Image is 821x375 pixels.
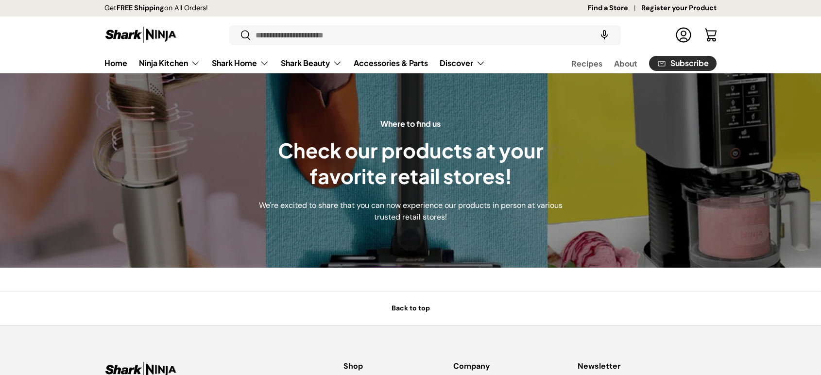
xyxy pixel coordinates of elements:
speech-search-button: Search by voice [589,24,620,46]
a: Recipes [571,54,602,73]
a: Ninja Kitchen [139,53,200,73]
nav: Secondary [548,53,717,73]
summary: Discover [434,53,491,73]
h2: Newsletter [578,360,717,372]
strong: FREE Shipping [117,3,164,12]
a: Shark Home [212,53,269,73]
p: We're excited to share that you can now experience our products in person at various trusted reta... [257,200,564,223]
h1: Check our products at your favorite retail stores! [257,137,564,190]
a: Find a Store [588,3,641,14]
p: Where to find us [257,118,564,130]
a: Accessories & Parts [354,53,428,72]
p: Get on All Orders! [104,3,208,14]
summary: Ninja Kitchen [133,53,206,73]
a: Register your Product [641,3,717,14]
a: Home [104,53,127,72]
a: Subscribe [649,56,717,71]
summary: Shark Beauty [275,53,348,73]
a: About [614,54,637,73]
a: Discover [440,53,485,73]
summary: Shark Home [206,53,275,73]
a: Shark Beauty [281,53,342,73]
nav: Primary [104,53,485,73]
span: Subscribe [670,59,709,67]
img: Shark Ninja Philippines [104,25,177,44]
